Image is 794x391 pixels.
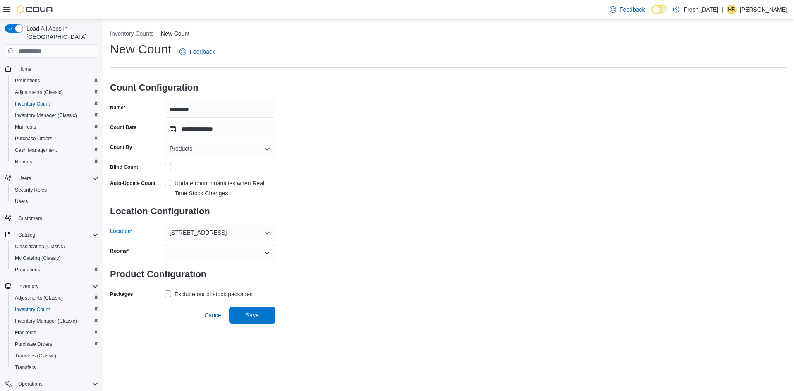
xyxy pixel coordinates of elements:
[110,29,787,39] nav: An example of EuiBreadcrumbs
[170,144,192,154] span: Products
[8,121,102,133] button: Manifests
[12,253,98,263] span: My Catalog (Classic)
[110,124,136,131] label: Count Date
[2,173,102,184] button: Users
[12,339,98,349] span: Purchase Orders
[201,307,226,324] button: Cancel
[18,381,43,387] span: Operations
[110,248,129,254] label: Rooms
[740,5,787,14] p: [PERSON_NAME]
[12,265,43,275] a: Promotions
[246,311,259,319] span: Save
[12,293,66,303] a: Adjustments (Classic)
[18,215,42,222] span: Customers
[15,89,63,96] span: Adjustments (Classic)
[175,178,275,198] div: Update count quantities when Real Time Stock Changes
[264,249,270,256] button: Open list of options
[15,341,53,348] span: Purchase Orders
[15,329,36,336] span: Manifests
[110,74,275,101] h3: Count Configuration
[12,197,31,206] a: Users
[15,158,32,165] span: Reports
[8,133,102,144] button: Purchase Orders
[15,77,40,84] span: Promotions
[12,305,98,314] span: Inventory Count
[110,41,171,58] h1: New Count
[2,281,102,292] button: Inventory
[15,173,34,183] button: Users
[15,379,98,389] span: Operations
[15,213,45,223] a: Customers
[161,30,189,37] button: New Count
[12,122,98,132] span: Manifests
[15,101,50,107] span: Inventory Count
[15,147,57,154] span: Cash Management
[264,230,270,236] button: Open list of options
[12,339,56,349] a: Purchase Orders
[110,104,125,111] label: Name
[12,316,98,326] span: Inventory Manager (Classic)
[12,76,98,86] span: Promotions
[12,122,39,132] a: Manifests
[15,135,53,142] span: Purchase Orders
[12,87,66,97] a: Adjustments (Classic)
[110,198,275,225] h3: Location Configuration
[23,24,98,41] span: Load All Apps in [GEOGRAPHIC_DATA]
[8,241,102,252] button: Classification (Classic)
[15,379,46,389] button: Operations
[2,62,102,74] button: Home
[175,289,253,299] div: Exclude out of stock packages
[110,164,138,170] div: Blind Count
[722,5,723,14] p: |
[12,157,36,167] a: Reports
[2,229,102,241] button: Catalog
[12,99,98,109] span: Inventory Count
[728,5,735,14] span: HB
[12,157,98,167] span: Reports
[18,283,38,290] span: Inventory
[651,5,669,14] input: Dark Mode
[12,351,60,361] a: Transfers (Classic)
[12,134,56,144] a: Purchase Orders
[110,261,275,288] h3: Product Configuration
[15,266,40,273] span: Promotions
[204,311,222,319] span: Cancel
[18,66,31,72] span: Home
[15,112,77,119] span: Inventory Manager (Classic)
[110,291,133,297] label: Packages
[8,98,102,110] button: Inventory Count
[12,145,60,155] a: Cash Management
[8,184,102,196] button: Security Roles
[8,75,102,86] button: Promotions
[12,110,98,120] span: Inventory Manager (Classic)
[2,212,102,224] button: Customers
[12,305,53,314] a: Inventory Count
[12,145,98,155] span: Cash Management
[684,5,718,14] p: Fresh [DATE]
[110,228,133,235] label: Location
[8,110,102,121] button: Inventory Manager (Classic)
[12,99,53,109] a: Inventory Count
[17,5,54,14] img: Cova
[8,156,102,168] button: Reports
[8,350,102,362] button: Transfers (Classic)
[12,197,98,206] span: Users
[15,64,35,74] a: Home
[12,328,39,338] a: Manifests
[110,144,132,151] label: Count By
[18,232,35,238] span: Catalog
[15,230,98,240] span: Catalog
[15,281,42,291] button: Inventory
[12,362,39,372] a: Transfers
[8,196,102,207] button: Users
[15,353,56,359] span: Transfers (Classic)
[15,255,61,261] span: My Catalog (Classic)
[12,185,50,195] a: Security Roles
[12,253,64,263] a: My Catalog (Classic)
[229,307,275,324] button: Save
[8,362,102,373] button: Transfers
[15,198,28,205] span: Users
[15,63,98,74] span: Home
[12,362,98,372] span: Transfers
[8,252,102,264] button: My Catalog (Classic)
